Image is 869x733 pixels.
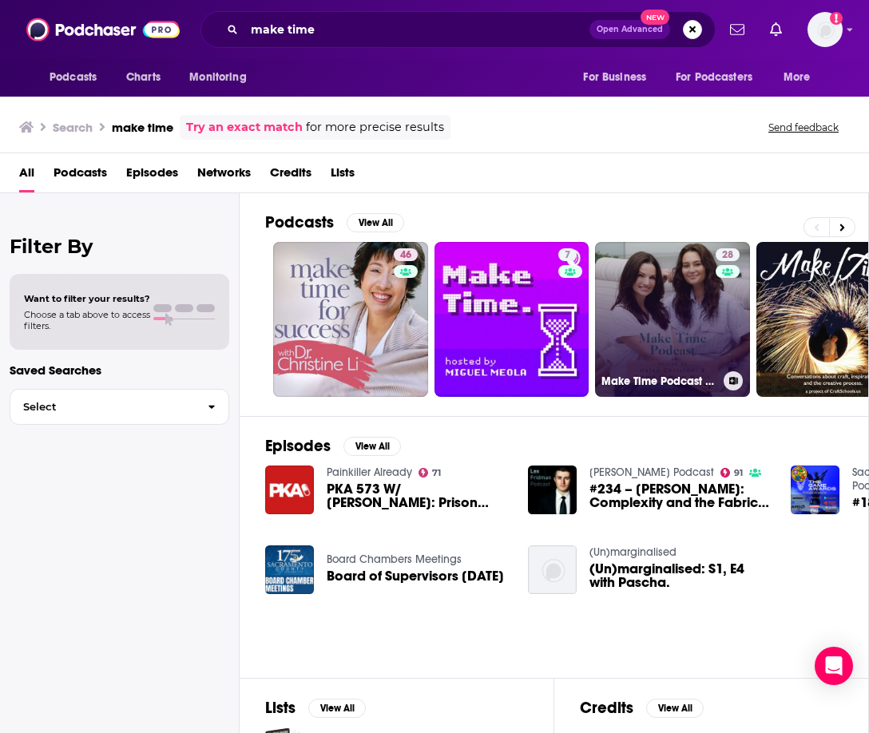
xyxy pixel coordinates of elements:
[186,118,303,137] a: Try an exact match
[126,160,178,192] a: Episodes
[589,20,670,39] button: Open AdvancedNew
[270,160,311,192] a: Credits
[580,698,704,718] a: CreditsView All
[327,569,504,583] span: Board of Supervisors [DATE]
[273,242,428,397] a: 46
[830,12,843,25] svg: Add a profile image
[589,545,677,559] a: (Un)marginalised
[784,66,811,89] span: More
[54,160,107,192] a: Podcasts
[178,62,267,93] button: open menu
[10,389,229,425] button: Select
[327,569,504,583] a: Board of Supervisors 6/4/25
[112,120,173,135] h3: make time
[432,470,441,477] span: 71
[764,121,843,134] button: Send feedback
[265,436,331,456] h2: Episodes
[400,248,411,263] span: 46
[265,212,334,232] h2: Podcasts
[24,309,150,331] span: Choose a tab above to access filters.
[597,26,663,34] span: Open Advanced
[10,363,229,378] p: Saved Searches
[589,482,772,509] span: #234 – [PERSON_NAME]: Complexity and the Fabric of Reality
[807,12,843,47] button: Show profile menu
[189,66,246,89] span: Monitoring
[26,14,180,45] img: Podchaser - Follow, Share and Rate Podcasts
[331,160,355,192] a: Lists
[244,17,589,42] input: Search podcasts, credits, & more...
[772,62,831,93] button: open menu
[327,553,462,566] a: Board Chambers Meetings
[665,62,776,93] button: open menu
[583,66,646,89] span: For Business
[565,248,570,263] span: 7
[807,12,843,47] img: User Profile
[419,468,442,477] a: 71
[308,699,366,718] button: View All
[558,248,577,261] a: 7
[116,62,170,93] a: Charts
[595,242,750,397] a: 28Make Time Podcast with [PERSON_NAME] and [PERSON_NAME]
[807,12,843,47] span: Logged in as Ashley_Beenen
[716,248,740,261] a: 28
[10,235,229,258] h2: Filter By
[327,482,509,509] span: PKA 573 W/ [PERSON_NAME]: Prison Body Mod, Honey Bun Scheme, Boomer Moments
[343,437,401,456] button: View All
[265,698,296,718] h2: Lists
[197,160,251,192] a: Networks
[19,160,34,192] a: All
[791,466,839,514] img: #180: The Lame Awards
[580,698,633,718] h2: Credits
[528,466,577,514] img: #234 – Stephen Wolfram: Complexity and the Fabric of Reality
[265,698,366,718] a: ListsView All
[327,482,509,509] a: PKA 573 W/ Josh Pillault: Prison Body Mod, Honey Bun Scheme, Boomer Moments
[641,10,669,25] span: New
[676,66,752,89] span: For Podcasters
[265,466,314,514] img: PKA 573 W/ Josh Pillault: Prison Body Mod, Honey Bun Scheme, Boomer Moments
[306,118,444,137] span: for more precise results
[327,466,412,479] a: Painkiller Already
[50,66,97,89] span: Podcasts
[394,248,418,261] a: 46
[764,16,788,43] a: Show notifications dropdown
[347,213,404,232] button: View All
[528,545,577,594] img: (Un)marginalised: S1, E4 with Pascha.
[265,212,404,232] a: PodcastsView All
[10,402,195,412] span: Select
[572,62,666,93] button: open menu
[53,120,93,135] h3: Search
[24,293,150,304] span: Want to filter your results?
[724,16,751,43] a: Show notifications dropdown
[434,242,589,397] a: 7
[589,482,772,509] a: #234 – Stephen Wolfram: Complexity and the Fabric of Reality
[589,466,714,479] a: Lex Fridman Podcast
[126,66,161,89] span: Charts
[722,248,733,263] span: 28
[815,647,853,685] div: Open Intercom Messenger
[589,562,772,589] a: (Un)marginalised: S1, E4 with Pascha.
[38,62,117,93] button: open menu
[265,436,401,456] a: EpisodesView All
[265,545,314,594] img: Board of Supervisors 6/4/25
[646,699,704,718] button: View All
[200,11,716,48] div: Search podcasts, credits, & more...
[601,374,717,388] h3: Make Time Podcast with [PERSON_NAME] and [PERSON_NAME]
[720,468,744,477] a: 91
[734,470,743,477] span: 91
